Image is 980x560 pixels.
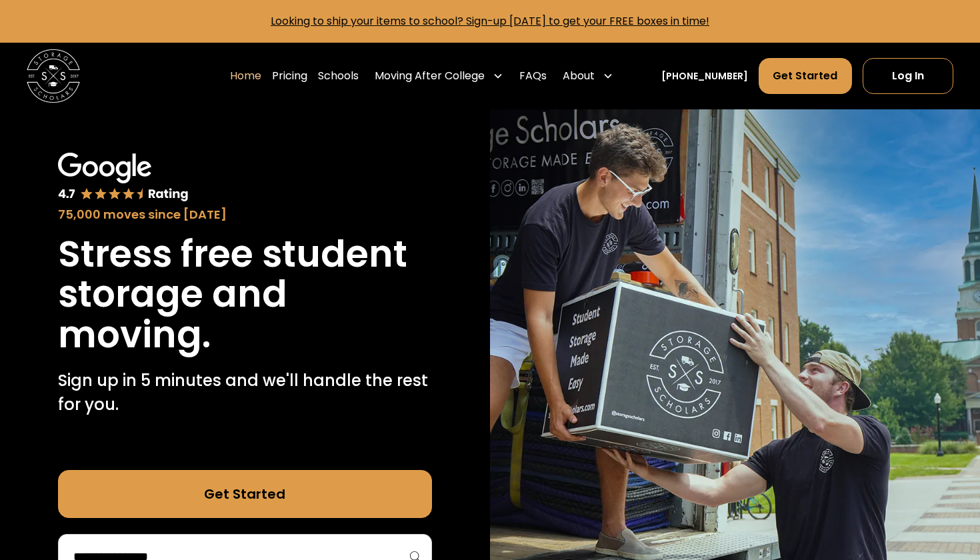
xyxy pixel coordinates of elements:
a: Get Started [759,58,851,94]
a: Schools [318,57,359,95]
div: 75,000 moves since [DATE] [58,205,432,223]
a: Looking to ship your items to school? Sign-up [DATE] to get your FREE boxes in time! [271,13,709,29]
a: Get Started [58,470,432,518]
div: Moving After College [375,68,485,84]
h1: Stress free student storage and moving. [58,234,432,355]
a: Pricing [272,57,307,95]
img: Storage Scholars main logo [27,49,80,103]
a: Log In [863,58,953,94]
a: home [27,49,80,103]
p: Sign up in 5 minutes and we'll handle the rest for you. [58,369,432,417]
div: About [563,68,595,84]
a: Home [230,57,261,95]
div: Moving After College [369,57,509,95]
div: About [557,57,619,95]
a: [PHONE_NUMBER] [661,69,748,83]
img: Google 4.7 star rating [58,153,189,203]
a: FAQs [519,57,547,95]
